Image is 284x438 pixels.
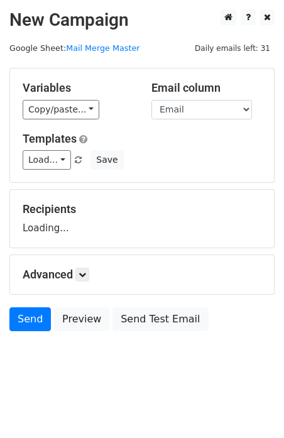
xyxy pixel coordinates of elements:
[190,43,275,53] a: Daily emails left: 31
[23,202,261,235] div: Loading...
[190,41,275,55] span: Daily emails left: 31
[9,307,51,331] a: Send
[66,43,139,53] a: Mail Merge Master
[23,202,261,216] h5: Recipients
[23,150,71,170] a: Load...
[23,81,133,95] h5: Variables
[112,307,208,331] a: Send Test Email
[9,43,140,53] small: Google Sheet:
[90,150,123,170] button: Save
[54,307,109,331] a: Preview
[151,81,261,95] h5: Email column
[23,132,77,145] a: Templates
[23,268,261,282] h5: Advanced
[23,100,99,119] a: Copy/paste...
[9,9,275,31] h2: New Campaign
